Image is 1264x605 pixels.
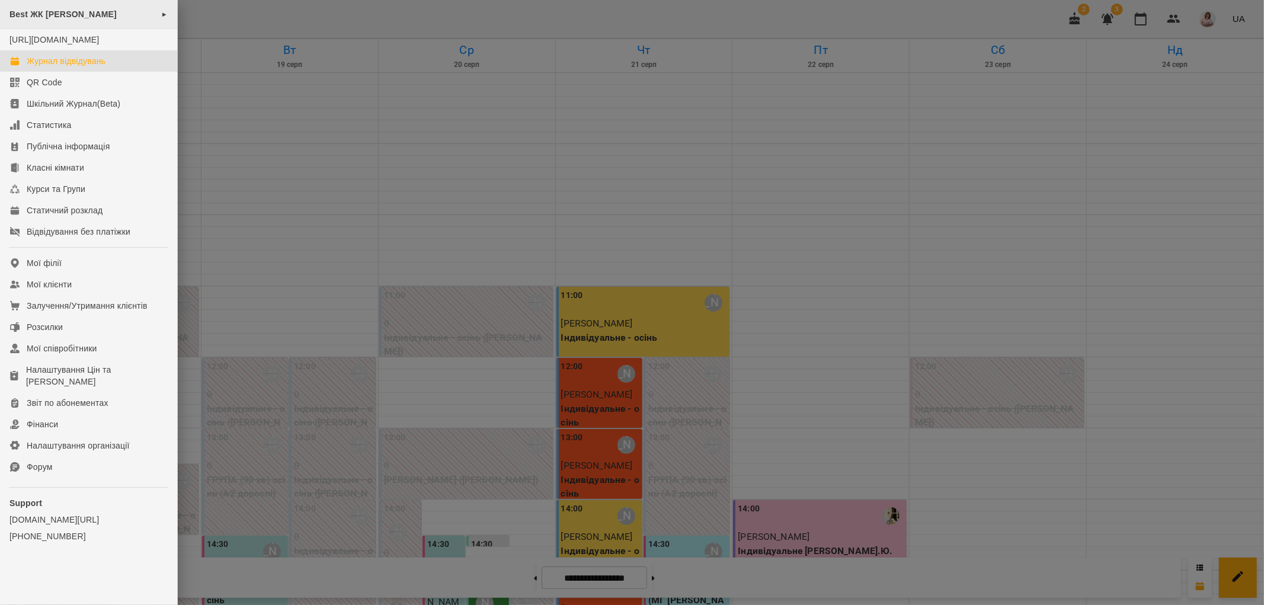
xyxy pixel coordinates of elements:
[27,397,108,409] div: Звіт по абонементах
[161,9,168,19] span: ►
[27,418,58,430] div: Фінанси
[27,98,120,110] div: Шкільний Журнал(Beta)
[27,226,130,238] div: Відвідування без платіжки
[27,279,72,290] div: Мої клієнти
[27,342,97,354] div: Мої співробітники
[27,321,63,333] div: Розсилки
[27,204,103,216] div: Статичний розклад
[9,497,168,509] p: Support
[27,461,53,473] div: Форум
[9,35,99,44] a: [URL][DOMAIN_NAME]
[27,183,85,195] div: Курси та Групи
[27,76,62,88] div: QR Code
[9,530,168,542] a: [PHONE_NUMBER]
[27,119,72,131] div: Статистика
[26,364,168,388] div: Налаштування Цін та [PERSON_NAME]
[27,257,62,269] div: Мої філії
[9,9,117,19] span: Best ЖК [PERSON_NAME]
[27,140,110,152] div: Публічна інформація
[27,440,130,452] div: Налаштування організації
[27,55,105,67] div: Журнал відвідувань
[9,514,168,526] a: [DOMAIN_NAME][URL]
[27,162,84,174] div: Класні кімнати
[27,300,148,312] div: Залучення/Утримання клієнтів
